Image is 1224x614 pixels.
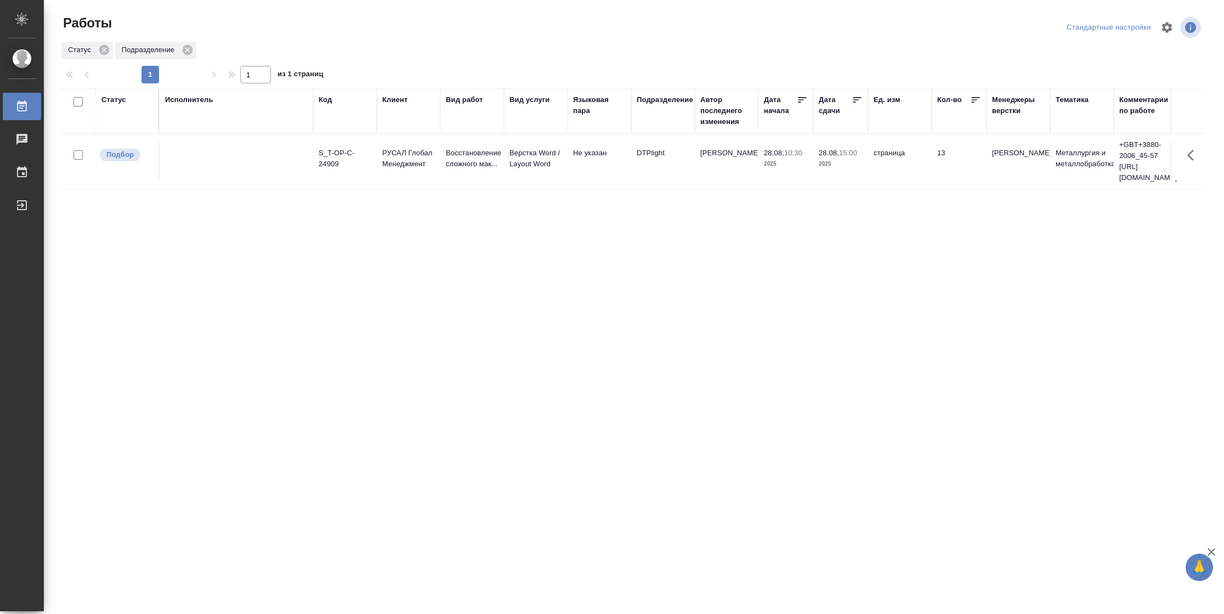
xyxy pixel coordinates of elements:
[277,67,324,83] span: из 1 страниц
[937,94,962,105] div: Кол-во
[1181,142,1207,168] button: Здесь прячутся важные кнопки
[1064,19,1154,36] div: split button
[992,148,1045,159] p: [PERSON_NAME]
[382,94,407,105] div: Клиент
[1119,139,1172,183] p: +GBT+3880-2006_45-57 [URL][DOMAIN_NAME]..
[637,94,693,105] div: Подразделение
[115,42,196,59] div: Подразделение
[819,159,863,170] p: 2025
[509,148,562,170] p: Верстка Word / Layout Word
[446,148,498,170] p: Восстановление сложного мак...
[1186,554,1213,581] button: 🙏
[764,149,784,157] p: 28.08,
[446,94,483,105] div: Вид работ
[819,94,852,116] div: Дата сдачи
[573,94,626,116] div: Языковая пара
[101,94,126,105] div: Статус
[99,148,153,162] div: Можно подбирать исполнителей
[509,94,550,105] div: Вид услуги
[932,142,987,181] td: 13
[122,44,178,55] p: Подразделение
[568,142,631,181] td: Не указан
[764,94,797,116] div: Дата начала
[60,14,112,32] span: Работы
[839,149,857,157] p: 15:00
[61,42,113,59] div: Статус
[868,142,932,181] td: страница
[1056,94,1089,105] div: Тематика
[319,148,371,170] div: S_T-OP-C-24909
[106,149,134,160] p: Подбор
[382,148,435,170] p: РУСАЛ Глобал Менеджмент
[1190,556,1209,579] span: 🙏
[874,94,900,105] div: Ед. изм
[1180,17,1203,38] span: Посмотреть информацию
[1119,94,1172,116] div: Комментарии по работе
[764,159,808,170] p: 2025
[1056,148,1108,170] p: Металлургия и металлобработка
[165,94,213,105] div: Исполнитель
[819,149,839,157] p: 28.08,
[700,94,753,127] div: Автор последнего изменения
[631,142,695,181] td: DTPlight
[784,149,802,157] p: 10:30
[992,94,1045,116] div: Менеджеры верстки
[1154,14,1180,41] span: Настроить таблицу
[319,94,332,105] div: Код
[68,44,95,55] p: Статус
[695,142,758,181] td: [PERSON_NAME]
